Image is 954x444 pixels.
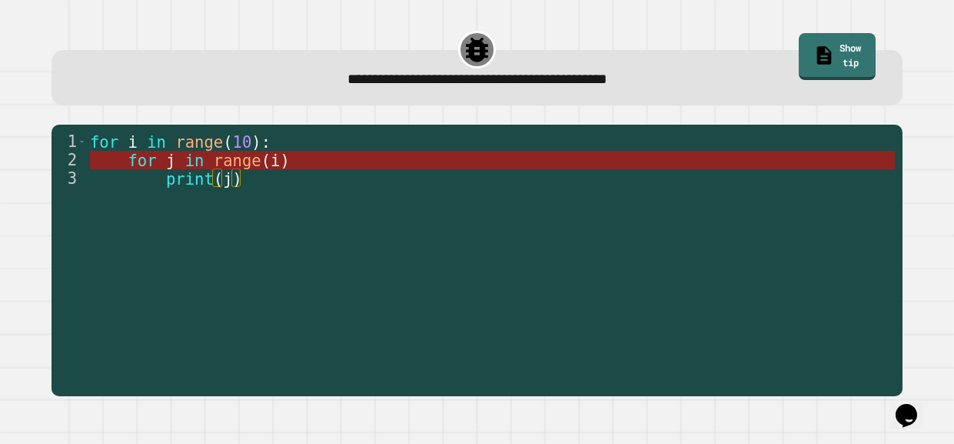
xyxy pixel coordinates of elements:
[78,132,86,151] span: Toggle code folding, rows 1 through 3
[233,133,252,152] span: 10
[214,170,223,189] span: (
[166,152,175,170] span: j
[252,133,261,152] span: )
[166,170,214,189] span: print
[233,170,242,189] span: )
[281,152,290,170] span: )
[223,133,232,152] span: (
[52,169,87,188] div: 3
[147,133,166,152] span: in
[271,152,280,170] span: i
[799,33,875,80] a: Show tip
[261,133,271,152] span: :
[90,133,118,152] span: for
[261,152,271,170] span: (
[185,152,204,170] span: in
[128,152,157,170] span: for
[128,133,138,152] span: i
[889,382,939,429] iframe: chat widget
[176,133,224,152] span: range
[52,151,87,169] div: 2
[214,152,261,170] span: range
[223,170,232,189] span: j
[52,132,87,151] div: 1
